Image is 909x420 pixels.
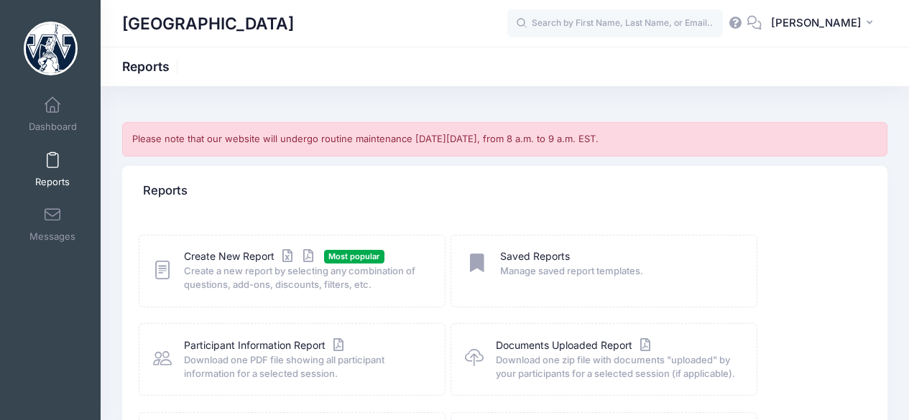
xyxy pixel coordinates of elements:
div: Please note that our website will undergo routine maintenance [DATE][DATE], from 8 a.m. to 9 a.m.... [122,122,887,157]
a: Create New Report [184,249,318,264]
img: Westminster College [24,22,78,75]
h1: Reports [122,59,182,74]
a: Reports [19,144,87,195]
span: Download one PDF file showing all participant information for a selected session. [184,353,427,381]
span: Download one zip file with documents "uploaded" by your participants for a selected session (if a... [496,353,739,381]
h1: [GEOGRAPHIC_DATA] [122,7,294,40]
span: Dashboard [29,121,77,134]
button: [PERSON_NAME] [762,7,887,40]
h4: Reports [143,170,188,211]
a: Messages [19,199,87,249]
span: [PERSON_NAME] [771,15,862,31]
span: Most popular [324,250,384,263]
input: Search by First Name, Last Name, or Email... [507,9,723,38]
a: Documents Uploaded Report [496,338,654,353]
span: Manage saved report templates. [500,264,738,279]
a: Dashboard [19,89,87,139]
a: Saved Reports [500,249,570,264]
span: Reports [35,176,70,188]
span: Create a new report by selecting any combination of questions, add-ons, discounts, filters, etc. [184,264,427,292]
span: Messages [29,231,75,243]
a: Participant Information Report [184,338,347,353]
